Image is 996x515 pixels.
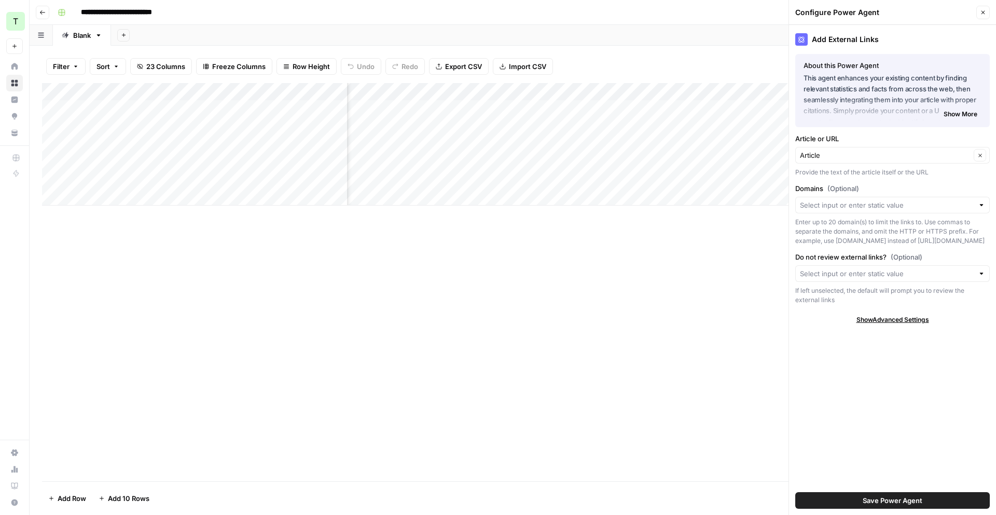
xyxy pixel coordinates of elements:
[357,61,375,72] span: Undo
[6,58,23,75] a: Home
[493,58,553,75] button: Import CSV
[800,150,971,160] input: Article
[795,183,990,194] label: Domains
[944,110,977,119] span: Show More
[73,30,91,40] div: Blank
[402,61,418,72] span: Redo
[795,252,990,262] label: Do not review external links?
[509,61,546,72] span: Import CSV
[6,125,23,141] a: Your Data
[800,268,974,279] input: Select input or enter static value
[6,444,23,461] a: Settings
[804,60,981,71] div: About this Power Agent
[795,492,990,509] button: Save Power Agent
[795,286,990,305] div: If left unselected, the default will prompt you to review the external links
[800,200,974,210] input: Select input or enter static value
[856,315,929,324] span: Show Advanced Settings
[804,73,981,117] p: This agent enhances your existing content by finding relevant statistics and facts from across th...
[939,107,981,121] button: Show More
[196,58,272,75] button: Freeze Columns
[58,493,86,504] span: Add Row
[146,61,185,72] span: 23 Columns
[212,61,266,72] span: Freeze Columns
[46,58,86,75] button: Filter
[108,493,149,504] span: Add 10 Rows
[827,183,859,194] span: (Optional)
[42,490,92,507] button: Add Row
[92,490,156,507] button: Add 10 Rows
[795,133,990,144] label: Article or URL
[891,252,922,262] span: (Optional)
[6,75,23,91] a: Browse
[293,61,330,72] span: Row Height
[429,58,489,75] button: Export CSV
[6,108,23,125] a: Opportunities
[6,494,23,511] button: Help + Support
[96,61,110,72] span: Sort
[341,58,381,75] button: Undo
[53,61,70,72] span: Filter
[6,8,23,34] button: Workspace: Teamed
[6,461,23,478] a: Usage
[445,61,482,72] span: Export CSV
[130,58,192,75] button: 23 Columns
[795,168,990,177] div: Provide the text of the article itself or the URL
[795,218,990,246] div: Enter up to 20 domain(s) to limit the links to. Use commas to separate the domains, and omit the ...
[6,478,23,494] a: Learning Hub
[863,495,922,506] span: Save Power Agent
[795,33,990,46] div: Add External Links
[6,91,23,108] a: Insights
[53,25,111,46] a: Blank
[276,58,337,75] button: Row Height
[385,58,425,75] button: Redo
[90,58,126,75] button: Sort
[13,15,18,28] span: T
